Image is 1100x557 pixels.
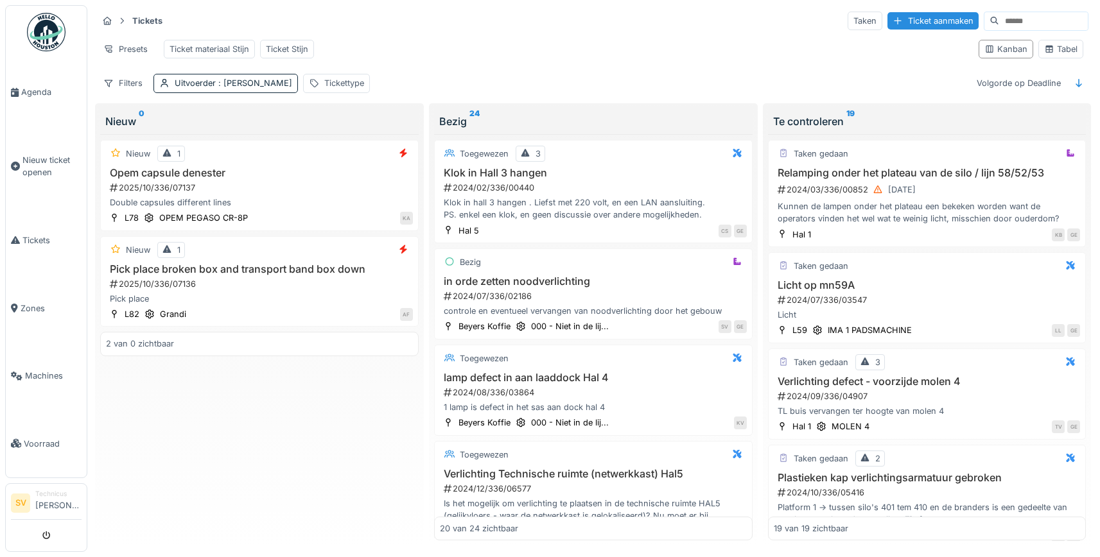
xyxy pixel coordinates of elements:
h3: Klok in Hall 3 hangen [440,167,747,179]
div: Taken gedaan [794,148,848,160]
span: : [PERSON_NAME] [216,78,292,88]
strong: Tickets [127,15,168,27]
div: 2025/10/336/07137 [109,182,413,194]
div: 2024/03/336/00852 [776,182,1081,198]
h3: lamp defect in aan laaddock Hal 4 [440,372,747,384]
div: 2024/07/336/03547 [776,294,1081,306]
div: Klok in hall 3 hangen . Liefst met 220 volt, en een LAN aansluiting. PS. enkel een klok, en geen ... [440,196,747,221]
div: Beyers Koffie [458,416,511,429]
div: Ticket Stijn [266,43,308,55]
div: KA [400,212,413,225]
div: KB [1052,228,1065,241]
a: Tickets [6,207,87,275]
sup: 24 [469,114,480,129]
div: 2025/10/336/07136 [109,278,413,290]
h3: Verlichting defect - voorzijde molen 4 [774,375,1081,388]
div: 2 van 0 zichtbaar [106,338,174,350]
div: L78 [125,212,139,224]
span: Tickets [22,234,82,246]
div: Taken gedaan [794,452,848,465]
h3: Relamping onder het plateau van de silo / lijn 58/52/53 [774,167,1081,179]
div: 2024/09/336/04907 [776,390,1081,402]
div: 3 [536,148,541,160]
div: GE [1067,420,1080,433]
div: 2024/07/336/02186 [442,290,747,302]
div: 19 van 19 zichtbaar [774,522,848,535]
h3: Licht op mn59A [774,279,1081,291]
div: CS [719,225,731,237]
a: Machines [6,342,87,410]
a: Zones [6,274,87,342]
div: Licht [774,309,1081,321]
a: Agenda [6,58,87,126]
div: Toegewezen [460,148,509,160]
div: Kanban [984,43,1027,55]
div: Nieuw [126,148,150,160]
div: TL buis vervangen ter hoogte van molen 4 [774,405,1081,417]
div: Uitvoerder [175,77,292,89]
div: Te controleren [773,114,1081,129]
div: Pick place [106,293,413,305]
div: AF [400,308,413,321]
h3: Pick place broken box and transport band box down [106,263,413,275]
div: Toegewezen [460,352,509,364]
div: GE [734,320,747,333]
span: Nieuw ticket openen [22,154,82,178]
div: 1 lamp is defect in het sas aan dock hal 4 [440,401,747,413]
div: Bezig [439,114,747,129]
div: TV [1052,420,1065,433]
div: Technicus [35,489,82,499]
div: Taken gedaan [794,260,848,272]
div: 000 - Niet in de lij... [531,416,609,429]
li: SV [11,493,30,513]
a: Nieuw ticket openen [6,126,87,207]
div: Grandi [160,308,186,320]
div: OPEM PEGASO CR-8P [159,212,248,224]
div: Nieuw [105,114,414,129]
div: 2024/08/336/03864 [442,386,747,398]
div: 1 [177,148,180,160]
div: Hal 1 [792,228,811,241]
div: 3 [875,356,880,368]
span: Zones [21,302,82,314]
div: Platform 1 -> tussen silo's 401 tem 410 en de branders is een gedeelte van een kap naar beneden g... [774,501,1081,526]
div: 2024/02/336/00440 [442,182,747,194]
div: GE [1067,324,1080,337]
div: Is het mogelijk om verlichting te plaatsen in de technische ruimte HAL5 (gelijkvloers - waar de n... [440,497,747,522]
div: IMA 1 PADSMACHINE [828,324,912,336]
div: Hal 5 [458,225,479,237]
div: Double capsules different lines [106,196,413,209]
div: Nieuw [126,244,150,256]
h3: in orde zetten noodverlichting [440,275,747,287]
li: [PERSON_NAME] [35,489,82,517]
div: Kunnen de lampen onder het plateau een bekeken worden want de operators vinden het wel wat te wei... [774,200,1081,225]
sup: 0 [139,114,144,129]
div: controle en eventueel vervangen van noodverlichting door het gebouw [440,305,747,317]
div: 000 - Niet in de lij... [531,320,609,332]
div: Taken [848,12,882,30]
img: Badge_color-CXgf-gQk.svg [27,13,65,51]
div: LL [1052,324,1065,337]
div: Tickettype [324,77,364,89]
div: 2024/10/336/05416 [776,486,1081,499]
div: [DATE] [888,184,916,196]
div: L82 [125,308,139,320]
div: Presets [98,40,153,58]
div: Beyers Koffie [458,320,511,332]
div: GE [734,225,747,237]
span: Agenda [21,86,82,98]
a: SV Technicus[PERSON_NAME] [11,489,82,520]
div: Ticket materiaal Stijn [170,43,249,55]
div: Filters [98,74,148,92]
div: Bezig [460,256,481,268]
span: Machines [25,370,82,382]
div: MOLEN 4 [832,420,869,433]
div: GE [1067,228,1080,241]
div: 2 [875,452,880,465]
span: Voorraad [24,438,82,450]
div: Toegewezen [460,449,509,461]
div: L59 [792,324,807,336]
div: KV [734,416,747,429]
h3: Opem capsule denester [106,167,413,179]
h3: Plastieken kap verlichtingsarmatuur gebroken [774,472,1081,484]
